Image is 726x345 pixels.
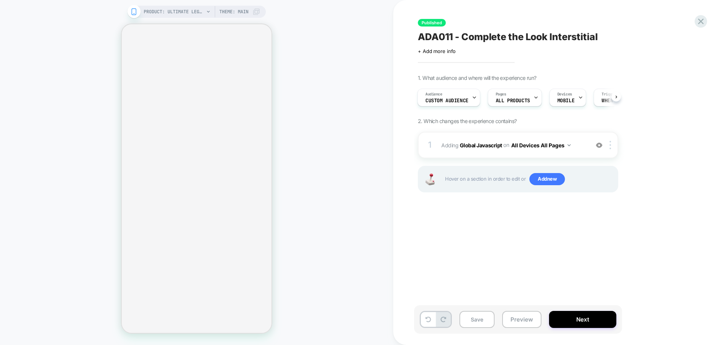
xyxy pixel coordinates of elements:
span: Hover on a section in order to edit or [445,173,614,185]
span: Adding [441,140,585,151]
span: When complete-the-look appears [602,98,655,103]
span: + Add more info [418,48,456,54]
span: Custom Audience [425,98,468,103]
span: 1. What audience and where will the experience run? [418,75,536,81]
button: Preview [502,311,541,328]
img: close [610,141,611,149]
img: Joystick [422,173,437,185]
span: ALL PRODUCTS [496,98,530,103]
button: Next [549,311,616,328]
span: Published [418,19,446,27]
span: Add new [529,173,565,185]
span: Audience [425,92,442,97]
span: 2. Which changes the experience contains? [418,118,517,124]
button: Save [459,311,495,328]
span: Theme: MAIN [219,6,248,18]
span: ADA011 - Complete the Look Interstitial [418,31,598,42]
span: Pages [496,92,506,97]
button: All Devices All Pages [511,140,571,151]
span: MOBILE [557,98,574,103]
img: down arrow [568,144,571,146]
b: Global Javascript [460,142,502,148]
span: PRODUCT: Ultimate Leggings - Black [144,6,204,18]
img: crossed eye [596,142,602,148]
span: Trigger [602,92,616,97]
span: Devices [557,92,572,97]
div: 1 [426,137,434,153]
span: on [503,140,509,150]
